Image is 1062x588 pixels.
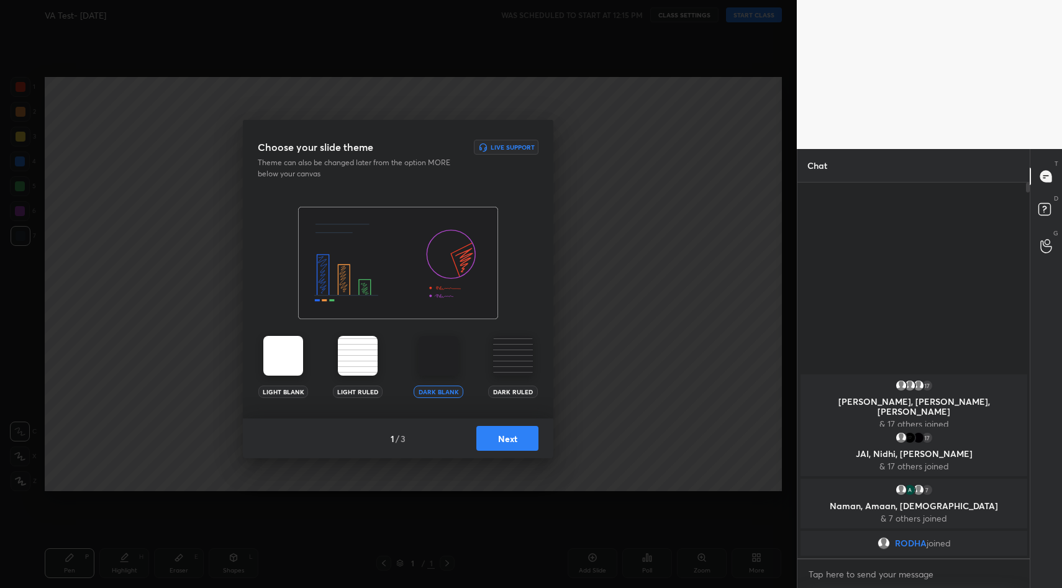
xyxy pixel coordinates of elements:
[903,379,915,392] img: default.png
[920,379,933,392] div: 17
[797,372,1030,558] div: grid
[808,461,1020,471] p: & 17 others joined
[912,484,924,496] img: default.png
[476,426,538,451] button: Next
[894,538,926,548] span: RODHA
[1054,194,1058,203] p: D
[920,484,933,496] div: 7
[491,144,535,150] h6: Live Support
[808,397,1020,417] p: [PERSON_NAME], [PERSON_NAME], [PERSON_NAME]
[258,140,373,155] h3: Choose your slide theme
[808,513,1020,523] p: & 7 others joined
[391,432,394,445] h4: 1
[419,336,458,376] img: darkTheme.aa1caeba.svg
[338,336,378,376] img: lightRuledTheme.002cd57a.svg
[258,157,459,179] p: Theme can also be changed later from the option MORE below your canvas
[894,484,907,496] img: default.png
[926,538,950,548] span: joined
[912,432,924,444] img: thumbnail.jpg
[263,336,303,376] img: lightTheme.5bb83c5b.svg
[894,432,907,444] img: default.png
[920,432,933,444] div: 17
[903,484,915,496] img: thumbnail.jpg
[414,386,463,398] div: Dark Blank
[808,449,1020,459] p: JAI, Nidhi, [PERSON_NAME]
[808,501,1020,511] p: Naman, Amaan, [DEMOGRAPHIC_DATA]
[797,149,837,182] p: Chat
[493,336,533,376] img: darkRuledTheme.359fb5fd.svg
[488,386,538,398] div: Dark Ruled
[903,432,915,444] img: thumbnail.jpg
[298,207,498,320] img: darkThemeBanner.f801bae7.svg
[1055,159,1058,168] p: T
[877,537,889,550] img: default.png
[808,419,1020,429] p: & 17 others joined
[396,432,399,445] h4: /
[333,386,383,398] div: Light Ruled
[401,432,406,445] h4: 3
[1053,228,1058,238] p: G
[912,379,924,392] img: default.png
[258,386,308,398] div: Light Blank
[894,379,907,392] img: default.png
